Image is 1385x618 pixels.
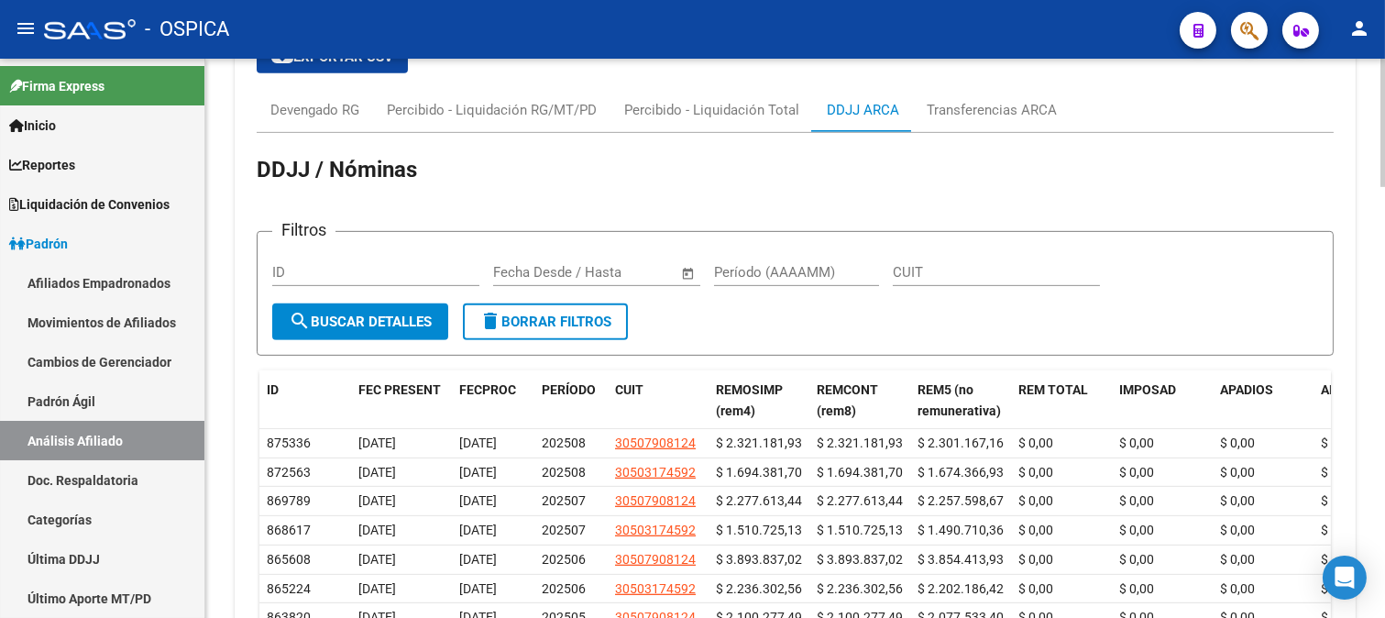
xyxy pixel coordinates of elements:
span: Padrón [9,234,68,254]
datatable-header-cell: REM5 (no remunerativa) [910,370,1011,431]
span: $ 0,00 [1018,523,1053,537]
span: $ 0,00 [1119,581,1154,596]
span: $ 0,00 [1119,493,1154,508]
span: $ 2.236.302,56 [817,581,903,596]
span: [DATE] [459,581,497,596]
button: Buscar Detalles [272,303,448,340]
span: $ 1.674.366,93 [918,465,1004,480]
span: 202507 [542,523,586,537]
span: $ 1.510.725,13 [716,523,802,537]
span: $ 0,00 [1321,552,1356,567]
datatable-header-cell: ID [259,370,351,431]
span: Exportar CSV [271,49,393,65]
span: $ 0,00 [1321,523,1356,537]
span: 202508 [542,465,586,480]
mat-icon: menu [15,17,37,39]
button: Open calendar [678,263,699,284]
datatable-header-cell: PERÍODO [534,370,608,431]
span: $ 0,00 [1220,523,1255,537]
span: [DATE] [459,465,497,480]
span: $ 0,00 [1018,493,1053,508]
span: 30507908124 [615,436,696,450]
span: [DATE] [459,436,497,450]
span: IMPOSAD [1119,382,1176,397]
span: [DATE] [459,523,497,537]
datatable-header-cell: REMOSIMP (rem4) [709,370,809,431]
mat-icon: person [1348,17,1370,39]
span: $ 2.202.186,42 [918,581,1004,596]
span: 868617 [267,523,311,537]
span: - OSPICA [145,9,229,50]
span: $ 0,00 [1119,552,1154,567]
span: Borrar Filtros [479,314,611,330]
span: $ 2.236.302,56 [716,581,802,596]
span: PERÍODO [542,382,596,397]
span: REM5 (no remunerativa) [918,382,1001,418]
span: $ 0,00 [1018,436,1053,450]
mat-icon: search [289,310,311,332]
span: [DATE] [358,523,396,537]
span: $ 2.321.181,93 [716,436,802,450]
span: 30503174592 [615,581,696,596]
span: $ 0,00 [1220,581,1255,596]
datatable-header-cell: FECPROC [452,370,534,431]
div: DDJJ ARCA [827,100,899,120]
span: Reportes [9,155,75,175]
span: FEC PRESENT [358,382,441,397]
span: 30507908124 [615,493,696,508]
span: 202506 [542,581,586,596]
span: $ 3.854.413,93 [918,552,1004,567]
span: $ 0,00 [1119,436,1154,450]
span: 202507 [542,493,586,508]
div: Open Intercom Messenger [1323,556,1367,600]
span: $ 2.277.613,44 [817,493,903,508]
span: Inicio [9,116,56,136]
span: 30507908124 [615,552,696,567]
input: Fecha fin [584,264,673,281]
span: 865608 [267,552,311,567]
span: REMOSIMP (rem4) [716,382,783,418]
span: 872563 [267,465,311,480]
span: $ 1.510.725,13 [817,523,903,537]
h3: Filtros [272,217,335,243]
span: $ 0,00 [1321,493,1356,508]
span: $ 0,00 [1018,465,1053,480]
span: APADIOS [1220,382,1273,397]
span: $ 0,00 [1321,436,1356,450]
datatable-header-cell: REMCONT (rem8) [809,370,910,431]
span: 30503174592 [615,523,696,537]
span: $ 0,00 [1321,581,1356,596]
span: 865224 [267,581,311,596]
div: Transferencias ARCA [927,100,1057,120]
span: 869789 [267,493,311,508]
input: Fecha inicio [493,264,567,281]
span: DDJJ / Nóminas [257,157,417,182]
span: $ 3.893.837,02 [817,552,903,567]
div: Devengado RG [270,100,359,120]
span: $ 2.301.167,16 [918,436,1004,450]
span: $ 3.893.837,02 [716,552,802,567]
span: [DATE] [358,436,396,450]
span: [DATE] [459,552,497,567]
span: $ 0,00 [1220,552,1255,567]
datatable-header-cell: CUIT [608,370,709,431]
span: Firma Express [9,76,104,96]
span: $ 0,00 [1018,552,1053,567]
span: $ 0,00 [1119,523,1154,537]
span: Buscar Detalles [289,314,432,330]
datatable-header-cell: APADIOS [1213,370,1314,431]
span: $ 0,00 [1321,465,1356,480]
span: $ 2.257.598,67 [918,493,1004,508]
span: [DATE] [358,552,396,567]
span: $ 1.694.381,70 [716,465,802,480]
span: $ 1.694.381,70 [817,465,903,480]
span: FECPROC [459,382,516,397]
span: $ 2.321.181,93 [817,436,903,450]
span: REM TOTAL [1018,382,1088,397]
datatable-header-cell: FEC PRESENT [351,370,452,431]
span: $ 0,00 [1220,465,1255,480]
span: [DATE] [459,493,497,508]
span: $ 0,00 [1220,436,1255,450]
span: 30503174592 [615,465,696,480]
span: ID [267,382,279,397]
